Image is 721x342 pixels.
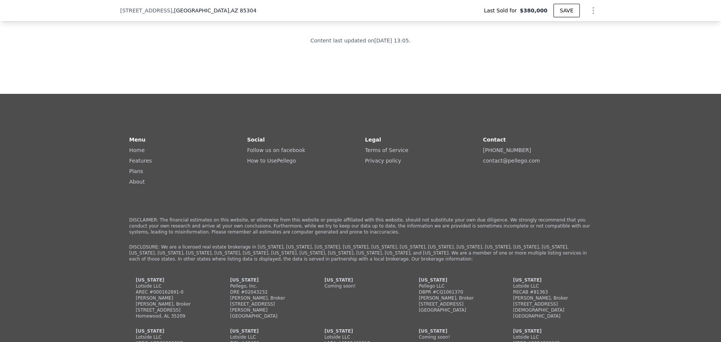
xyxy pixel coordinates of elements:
a: About [129,179,145,185]
div: Coming soon! [324,283,397,289]
div: Content last updated on [DATE] 13:05 . [311,35,411,79]
div: Coming soon! [419,334,491,340]
a: Follow us on facebook [247,147,305,153]
div: Lotside LLC [324,334,397,340]
a: contact@pellego.com [483,158,540,164]
div: [PERSON_NAME] [PERSON_NAME], Broker [136,295,208,307]
div: Pellego LLC [419,283,491,289]
div: Lotside LLC [230,334,302,340]
button: SAVE [554,4,580,17]
div: [STREET_ADDRESS][PERSON_NAME] [230,301,302,313]
div: Homewood, AL 35209 [136,313,208,319]
span: , [GEOGRAPHIC_DATA] [172,7,256,14]
div: DRE #02043232 [230,289,302,295]
div: RECAB #81363 [513,289,585,295]
span: Last Sold for [484,7,520,14]
div: [STREET_ADDRESS][DEMOGRAPHIC_DATA] [513,301,585,313]
a: Home [129,147,145,153]
a: Privacy policy [365,158,401,164]
a: [PHONE_NUMBER] [483,147,531,153]
strong: Social [247,137,265,143]
div: [US_STATE] [324,277,397,283]
div: [US_STATE] [230,277,302,283]
a: Features [129,158,152,164]
div: Lotside LLC [513,283,585,289]
div: [US_STATE] [324,328,397,334]
div: [PERSON_NAME], Broker [419,295,491,301]
div: Lotside LLC [513,334,585,340]
div: [STREET_ADDRESS] [419,301,491,307]
a: Terms of Service [365,147,408,153]
span: , AZ 85304 [229,8,256,14]
div: [US_STATE] [513,277,585,283]
div: AREC #000162891-0 [136,289,208,295]
span: $380,000 [520,7,548,14]
a: How to UsePellego [247,158,296,164]
p: DISCLOSURE: We are a licensed real estate brokerage in [US_STATE], [US_STATE], [US_STATE], [US_ST... [129,244,592,262]
div: [PERSON_NAME], Broker [230,295,302,301]
strong: Legal [365,137,381,143]
div: [US_STATE] [513,328,585,334]
div: [GEOGRAPHIC_DATA] [230,313,302,319]
span: [STREET_ADDRESS] [120,7,172,14]
div: Lotside LLC [136,283,208,289]
div: Pellego, Inc. [230,283,302,289]
div: [US_STATE] [230,328,302,334]
a: Plans [129,168,143,174]
p: DISCLAIMER: The financial estimates on this website, or otherwise from this website or people aff... [129,217,592,235]
div: [US_STATE] [136,328,208,334]
strong: Menu [129,137,145,143]
div: [US_STATE] [136,277,208,283]
div: [US_STATE] [419,328,491,334]
div: [GEOGRAPHIC_DATA] [419,307,491,313]
div: [STREET_ADDRESS] [136,307,208,313]
div: [US_STATE] [419,277,491,283]
button: Show Options [586,3,601,18]
div: DBPR #CQ1061370 [419,289,491,295]
div: [GEOGRAPHIC_DATA] [513,313,585,319]
strong: Contact [483,137,506,143]
div: Lotside LLC [136,334,208,340]
div: [PERSON_NAME], Broker [513,295,585,301]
